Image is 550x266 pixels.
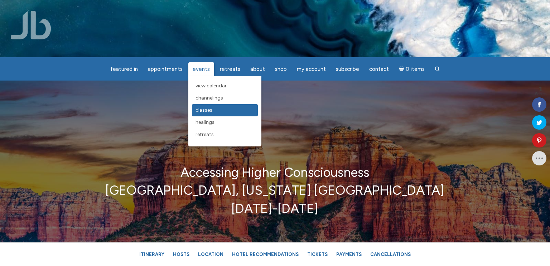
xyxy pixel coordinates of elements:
[196,83,227,89] span: View Calendar
[193,66,210,72] span: Events
[192,116,258,129] a: Healings
[395,62,429,76] a: Cart0 items
[196,119,214,125] span: Healings
[192,92,258,104] a: Channelings
[192,104,258,116] a: Classes
[106,62,142,76] a: featured in
[169,248,193,261] a: Hosts
[228,248,302,261] a: Hotel Recommendations
[297,66,326,72] span: My Account
[535,92,546,96] span: Shares
[194,248,227,261] a: Location
[336,66,359,72] span: Subscribe
[304,248,331,261] a: Tickets
[367,248,414,261] a: Cancellations
[28,164,522,218] p: Accessing Higher Consciousness [GEOGRAPHIC_DATA], [US_STATE] [GEOGRAPHIC_DATA] [DATE]-[DATE]
[216,62,245,76] a: Retreats
[250,66,265,72] span: About
[148,66,183,72] span: Appointments
[192,129,258,141] a: Retreats
[271,62,291,76] a: Shop
[11,11,51,39] img: Jamie Butler. The Everyday Medium
[246,62,269,76] a: About
[192,80,258,92] a: View Calendar
[365,62,393,76] a: Contact
[399,66,406,72] i: Cart
[196,95,223,101] span: Channelings
[136,248,168,261] a: Itinerary
[220,66,240,72] span: Retreats
[196,131,214,137] span: Retreats
[196,107,212,113] span: Classes
[188,62,214,76] a: Events
[406,67,425,72] span: 0 items
[144,62,187,76] a: Appointments
[369,66,389,72] span: Contact
[332,62,363,76] a: Subscribe
[333,248,365,261] a: Payments
[110,66,138,72] span: featured in
[275,66,287,72] span: Shop
[535,86,546,92] span: 1
[293,62,330,76] a: My Account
